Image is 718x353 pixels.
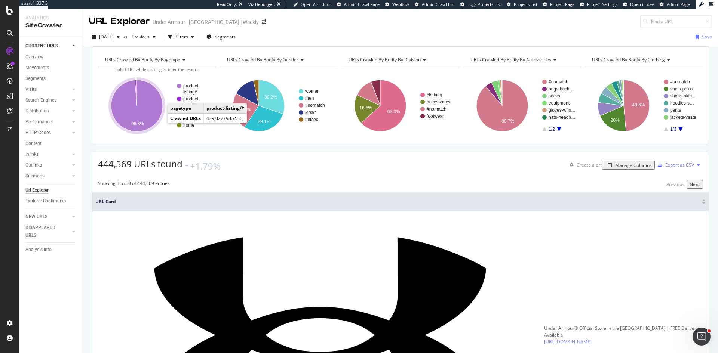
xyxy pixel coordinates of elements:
[183,102,197,108] text: detail/*
[427,106,447,112] text: #nomatch
[467,1,501,7] span: Logs Projects List
[25,161,42,169] div: Outlinks
[293,1,331,7] a: Open Viz Editor
[25,197,66,205] div: Explorer Bookmarks
[168,114,204,123] td: Crawled URLs
[25,96,70,104] a: Search Engines
[460,1,501,7] a: Logs Projects List
[592,56,665,63] span: URLs Crawled By Botify By clothing
[98,73,216,138] div: A chart.
[587,1,617,7] span: Project Settings
[25,213,70,221] a: NEW URLS
[25,151,70,158] a: Inlinks
[165,31,197,43] button: Filters
[262,19,266,25] div: arrow-right-arrow-left
[25,172,45,180] div: Sitemaps
[427,99,450,105] text: accessories
[470,56,551,63] span: URLs Crawled By Botify By accessories
[693,31,712,43] button: Save
[544,325,706,338] div: Under Armour® Official Store in the [GEOGRAPHIC_DATA] | FREE Delivery Available
[25,246,52,254] div: Analysis Info
[98,180,170,189] div: Showing 1 to 50 of 444,569 entries
[655,159,694,171] button: Export as CSV
[25,140,42,148] div: Content
[168,103,204,113] td: pagetype
[25,96,56,104] div: Search Engines
[615,162,652,168] div: Manage Columns
[185,165,188,167] img: Equal
[25,107,70,115] a: Distribution
[337,1,380,7] a: Admin Crawl Page
[463,73,582,138] svg: A chart.
[623,1,654,7] a: Open in dev
[602,161,655,170] button: Manage Columns
[153,18,259,26] div: Under Armour - [GEOGRAPHIC_DATA] | Weekly
[543,1,574,7] a: Project Page
[670,79,690,84] text: #nomatch
[183,96,200,102] text: product-
[225,54,331,66] h4: URLs Crawled By Botify By gender
[344,1,380,7] span: Admin Crawl Page
[25,64,49,72] div: Movements
[549,127,555,132] text: 1/2
[183,123,194,128] text: home
[25,161,70,169] a: Outlinks
[670,93,697,99] text: shorts-skirt…
[98,158,182,170] span: 444,569 URLs found
[577,162,602,168] div: Create alert
[95,198,700,205] span: URL Card
[671,127,677,132] text: 1/3
[349,56,421,63] span: URLs Crawled By Botify By division
[25,172,70,180] a: Sitemaps
[702,34,712,40] div: Save
[590,54,696,66] h4: URLs Crawled By Botify By clothing
[131,121,144,126] text: 98.8%
[264,95,277,100] text: 30.2%
[220,73,338,138] svg: A chart.
[217,1,237,7] div: ReadOnly:
[227,56,298,63] span: URLs Crawled By Botify By gender
[687,180,703,189] button: Next
[25,213,47,221] div: NEW URLS
[89,31,123,43] button: [DATE]
[567,159,602,171] button: Create alert
[507,1,537,7] a: Projects List
[670,100,694,106] text: hoodies-s…
[549,115,576,120] text: hats-headb…
[105,56,180,63] span: URLs Crawled By Botify By pagetype
[25,197,77,205] a: Explorer Bookmarks
[25,53,77,61] a: Overview
[670,108,681,113] text: pants
[550,1,574,7] span: Project Page
[347,54,453,66] h4: URLs Crawled By Botify By division
[427,92,442,97] text: clothing
[99,34,114,40] span: 2025 Aug. 28th
[341,73,460,138] svg: A chart.
[385,1,409,7] a: Webflow
[690,181,700,188] div: Next
[301,1,331,7] span: Open Viz Editor
[549,100,570,106] text: equipment
[549,79,568,84] text: #nomatch
[25,42,58,50] div: CURRENT URLS
[25,186,77,194] a: Url Explorer
[549,86,574,92] text: bags-back…
[640,15,712,28] input: Find a URL
[585,73,703,138] svg: A chart.
[667,1,690,7] span: Admin Page
[25,64,77,72] a: Movements
[204,114,247,123] td: 439,022 (98.75 %)
[25,53,43,61] div: Overview
[660,1,690,7] a: Admin Page
[427,114,444,119] text: footwear
[25,129,70,137] a: HTTP Codes
[665,162,694,168] div: Export as CSV
[215,34,236,40] span: Segments
[25,246,77,254] a: Analysis Info
[25,86,70,93] a: Visits
[104,54,209,66] h4: URLs Crawled By Botify By pagetype
[183,83,200,89] text: product-
[183,89,198,95] text: listing/*
[305,89,320,94] text: women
